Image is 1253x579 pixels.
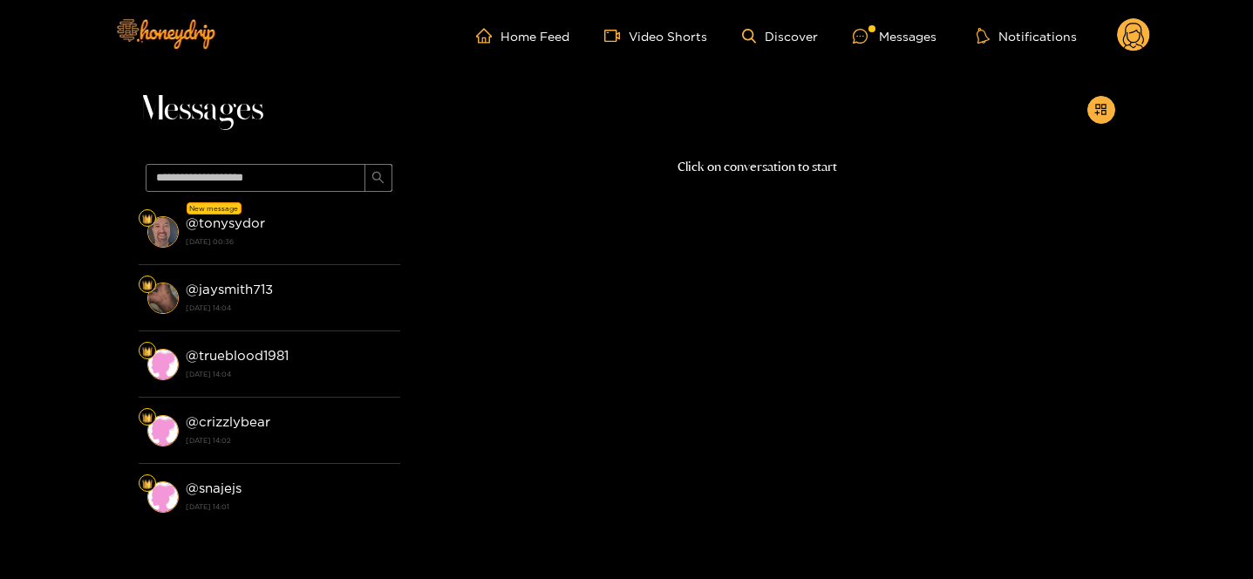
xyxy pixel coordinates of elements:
img: Fan Level [142,214,153,224]
a: Discover [742,29,818,44]
strong: @ tonysydor [186,215,265,230]
button: Notifications [971,27,1082,44]
img: Fan Level [142,280,153,290]
strong: [DATE] 14:02 [186,433,392,448]
strong: @ crizzlybear [186,414,270,429]
div: New message [187,202,242,215]
strong: [DATE] 14:04 [186,300,392,316]
span: home [476,28,501,44]
strong: @ snajejs [186,480,242,495]
img: conversation [147,349,179,380]
strong: @ jaysmith713 [186,282,273,296]
img: Fan Level [142,412,153,423]
strong: @ trueblood1981 [186,348,289,363]
span: Messages [139,89,263,131]
button: appstore-add [1087,96,1115,124]
img: conversation [147,283,179,314]
strong: [DATE] 14:04 [186,366,392,382]
img: Fan Level [142,479,153,489]
span: video-camera [604,28,629,44]
p: Click on conversation to start [400,157,1115,177]
button: search [364,164,392,192]
strong: [DATE] 14:01 [186,499,392,514]
img: conversation [147,216,179,248]
strong: [DATE] 00:36 [186,234,392,249]
span: search [371,171,385,186]
img: Fan Level [142,346,153,357]
img: conversation [147,481,179,513]
span: appstore-add [1094,103,1107,118]
a: Video Shorts [604,28,707,44]
img: conversation [147,415,179,446]
a: Home Feed [476,28,569,44]
div: Messages [853,26,936,46]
